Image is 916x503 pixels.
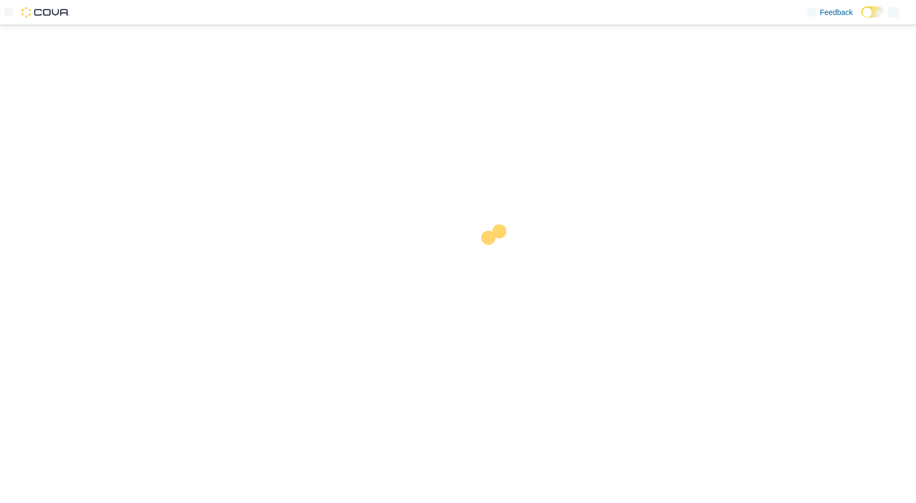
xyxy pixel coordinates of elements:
img: cova-loader [458,216,538,297]
a: Feedback [803,2,857,23]
span: Feedback [820,7,853,18]
input: Dark Mode [861,6,884,18]
img: Cova [21,7,70,18]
